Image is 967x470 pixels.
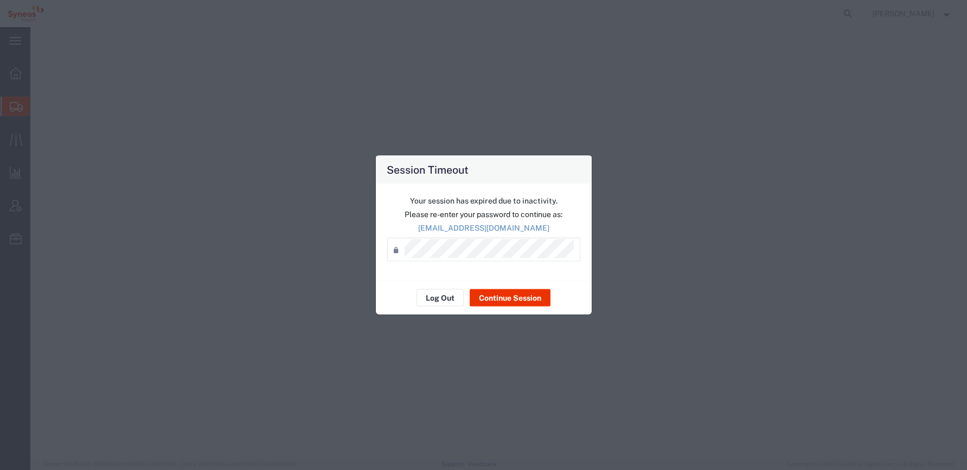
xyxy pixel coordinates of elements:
[387,209,580,220] p: Please re-enter your password to continue as:
[470,289,550,307] button: Continue Session
[417,289,464,307] button: Log Out
[387,162,469,177] h4: Session Timeout
[387,195,580,207] p: Your session has expired due to inactivity.
[387,223,580,234] p: [EMAIL_ADDRESS][DOMAIN_NAME]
